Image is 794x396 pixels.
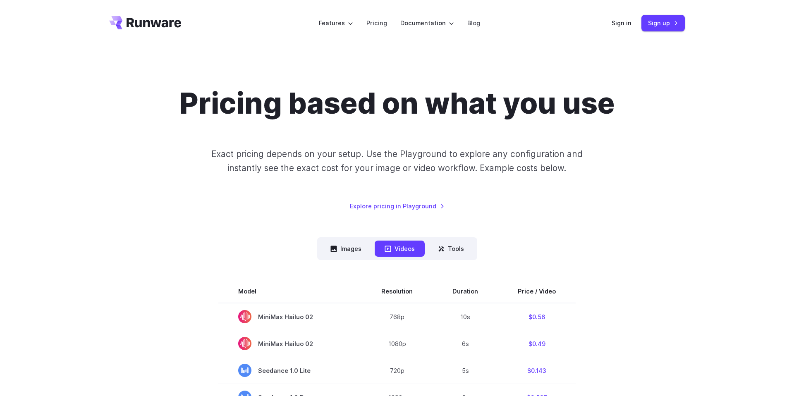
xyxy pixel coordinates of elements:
button: Videos [375,241,425,257]
td: 6s [433,330,498,357]
th: Duration [433,280,498,303]
td: $0.143 [498,357,576,384]
a: Blog [467,18,480,28]
th: Price / Video [498,280,576,303]
button: Tools [428,241,474,257]
td: 768p [361,303,433,330]
a: Pricing [366,18,387,28]
th: Model [218,280,361,303]
a: Sign in [612,18,631,28]
span: Seedance 1.0 Lite [238,364,342,377]
a: Sign up [641,15,685,31]
a: Go to / [109,16,181,29]
a: Explore pricing in Playground [350,201,445,211]
td: $0.49 [498,330,576,357]
th: Resolution [361,280,433,303]
span: MiniMax Hailuo 02 [238,337,342,350]
label: Features [319,18,353,28]
td: 720p [361,357,433,384]
td: 5s [433,357,498,384]
button: Images [320,241,371,257]
h1: Pricing based on what you use [179,86,615,121]
td: $0.56 [498,303,576,330]
span: MiniMax Hailuo 02 [238,310,342,323]
td: 10s [433,303,498,330]
p: Exact pricing depends on your setup. Use the Playground to explore any configuration and instantl... [196,147,598,175]
label: Documentation [400,18,454,28]
td: 1080p [361,330,433,357]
